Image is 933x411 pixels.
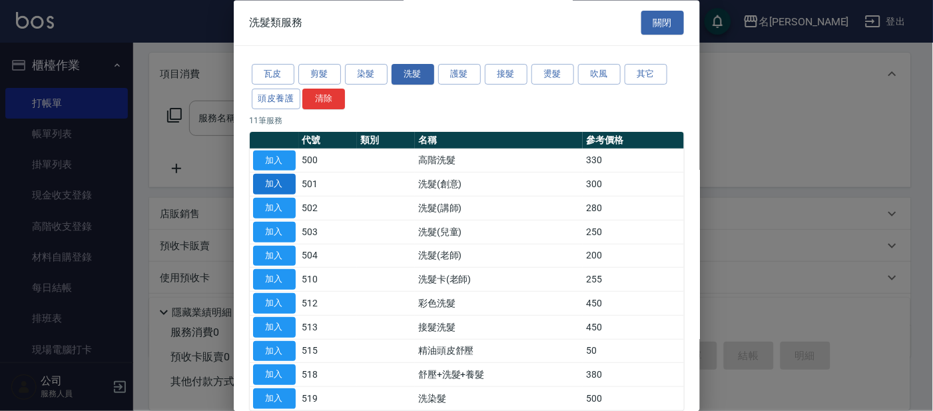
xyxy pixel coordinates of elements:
td: 50 [583,340,683,364]
button: 加入 [253,270,296,290]
th: 代號 [299,132,357,149]
td: 500 [299,149,357,173]
button: 燙髮 [531,65,574,85]
button: 加入 [253,341,296,362]
button: 吹風 [578,65,621,85]
button: 護髮 [438,65,481,85]
td: 518 [299,363,357,387]
td: 彩色洗髮 [415,292,583,316]
td: 250 [583,220,683,244]
button: 洗髮 [392,65,434,85]
td: 380 [583,363,683,387]
td: 300 [583,173,683,197]
button: 其它 [625,65,667,85]
td: 512 [299,292,357,316]
td: 513 [299,316,357,340]
td: 255 [583,268,683,292]
td: 280 [583,197,683,220]
td: 200 [583,244,683,268]
td: 501 [299,173,357,197]
button: 加入 [253,294,296,314]
td: 515 [299,340,357,364]
button: 關閉 [641,11,684,35]
button: 接髮 [485,65,527,85]
td: 450 [583,292,683,316]
th: 類別 [357,132,415,149]
button: 加入 [253,222,296,242]
button: 加入 [253,317,296,338]
td: 洗髮卡(老師) [415,268,583,292]
td: 450 [583,316,683,340]
td: 330 [583,149,683,173]
button: 加入 [253,246,296,266]
th: 名稱 [415,132,583,149]
td: 接髮洗髮 [415,316,583,340]
button: 頭皮養護 [252,89,301,109]
button: 染髮 [345,65,388,85]
button: 剪髮 [298,65,341,85]
td: 洗髮(老師) [415,244,583,268]
td: 500 [583,387,683,411]
button: 瓦皮 [252,65,294,85]
button: 清除 [302,89,345,109]
td: 高階洗髮 [415,149,583,173]
button: 加入 [253,199,296,219]
button: 加入 [253,175,296,195]
td: 洗髮(兒童) [415,220,583,244]
button: 加入 [253,365,296,386]
td: 精油頭皮舒壓 [415,340,583,364]
td: 洗髮(創意) [415,173,583,197]
td: 洗髮(講師) [415,197,583,220]
p: 11 筆服務 [250,115,684,127]
td: 519 [299,387,357,411]
td: 510 [299,268,357,292]
span: 洗髮類服務 [250,16,303,29]
button: 加入 [253,389,296,410]
td: 502 [299,197,357,220]
button: 加入 [253,151,296,171]
th: 參考價格 [583,132,683,149]
td: 504 [299,244,357,268]
td: 洗染髮 [415,387,583,411]
td: 舒壓+洗髮+養髮 [415,363,583,387]
td: 503 [299,220,357,244]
